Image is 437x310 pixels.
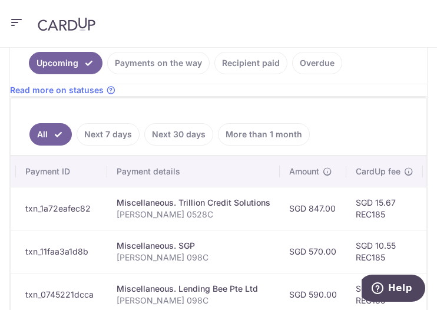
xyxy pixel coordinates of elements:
div: Miscellaneous. Lending Bee Pte Ltd [117,283,270,295]
span: CardUp fee [356,166,400,177]
a: Recipient paid [214,52,287,74]
p: [PERSON_NAME] 0528C [117,209,270,220]
a: Payments on the way [107,52,210,74]
td: txn_1a72eafec82 [16,187,107,230]
a: Read more on statuses [10,84,115,96]
img: CardUp [38,17,95,31]
div: Miscellaneous. SGP [117,240,270,252]
span: Read more on statuses [10,84,104,96]
th: Payment details [107,156,280,187]
a: All [29,123,72,146]
p: [PERSON_NAME] 098C [117,252,270,263]
a: Next 30 days [144,123,213,146]
p: [PERSON_NAME] 098C [117,295,270,306]
a: Upcoming [29,52,102,74]
div: Miscellaneous. Trillion Credit Solutions [117,197,270,209]
td: SGD 847.00 [280,187,346,230]
td: SGD 570.00 [280,230,346,273]
a: Next 7 days [77,123,140,146]
td: txn_11faa3a1d8b [16,230,107,273]
th: Payment ID [16,156,107,187]
a: Overdue [292,52,342,74]
td: SGD 15.67 REC185 [346,187,423,230]
td: SGD 10.55 REC185 [346,230,423,273]
iframe: Opens a widget where you can find more information [362,275,425,304]
span: Amount [289,166,319,177]
a: More than 1 month [218,123,310,146]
